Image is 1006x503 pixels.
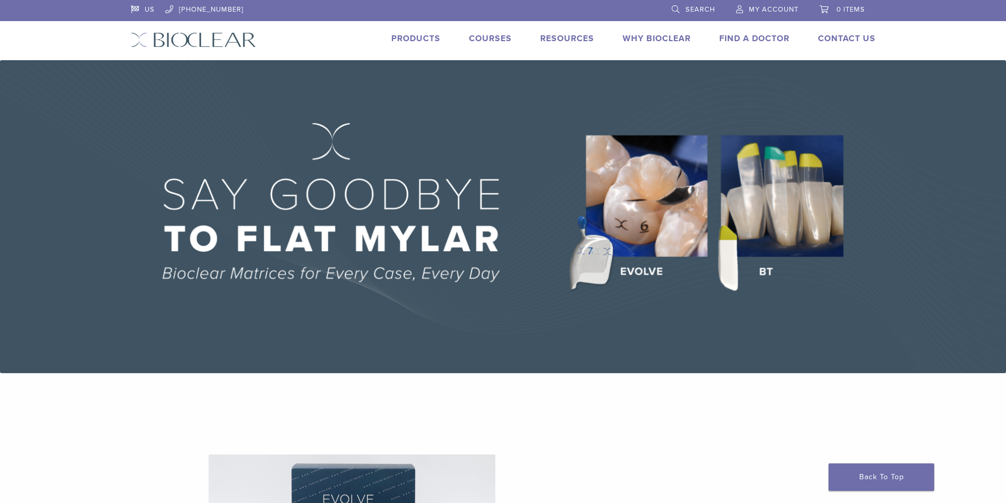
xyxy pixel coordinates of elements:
[719,33,789,44] a: Find A Doctor
[540,33,594,44] a: Resources
[749,5,798,14] span: My Account
[829,463,934,491] a: Back To Top
[836,5,865,14] span: 0 items
[623,33,691,44] a: Why Bioclear
[685,5,715,14] span: Search
[818,33,876,44] a: Contact Us
[469,33,512,44] a: Courses
[131,32,256,48] img: Bioclear
[391,33,440,44] a: Products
